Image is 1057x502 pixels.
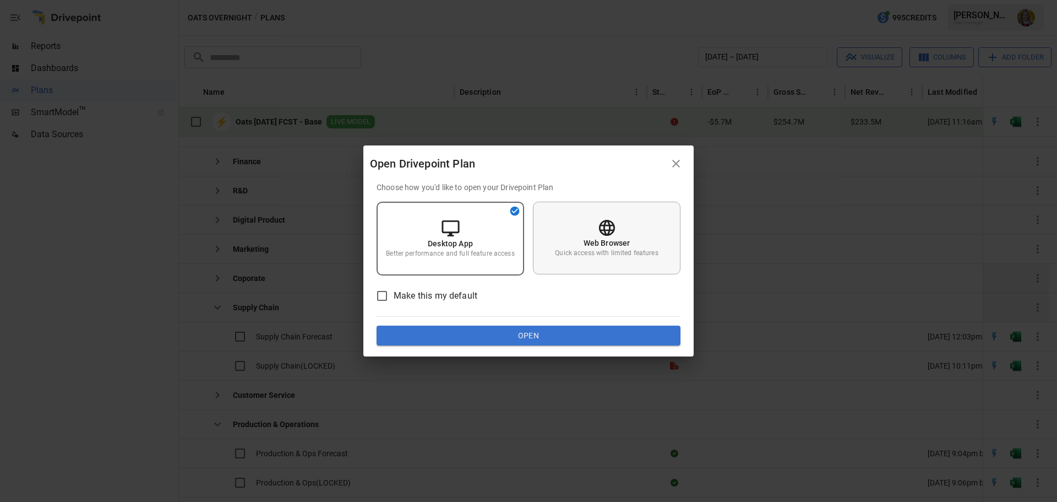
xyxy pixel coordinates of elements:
p: Desktop App [428,238,473,249]
span: Make this my default [394,289,477,303]
p: Quick access with limited features [555,249,658,258]
p: Web Browser [584,237,630,249]
p: Better performance and full feature access [386,249,514,258]
button: Open [377,326,680,346]
p: Choose how you'd like to open your Drivepoint Plan [377,182,680,193]
div: Open Drivepoint Plan [370,155,665,172]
